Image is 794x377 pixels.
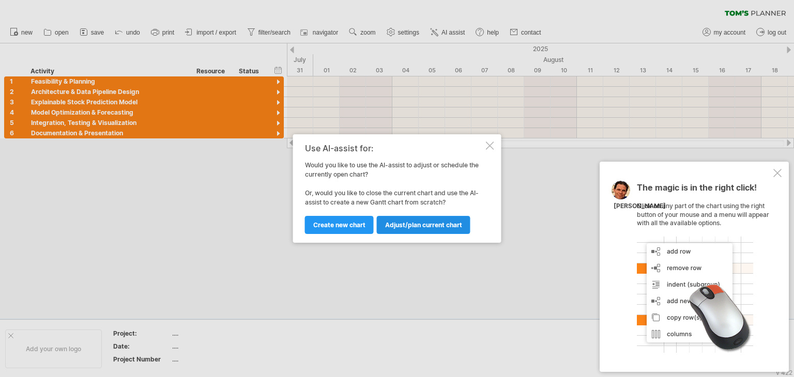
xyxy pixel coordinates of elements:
span: Adjust/plan current chart [385,221,462,229]
div: Click on any part of the chart using the right button of your mouse and a menu will appear with a... [637,183,771,353]
div: Would you like to use the AI-assist to adjust or schedule the currently open chart? Or, would you... [305,144,484,233]
div: Use AI-assist for: [305,144,484,153]
div: [PERSON_NAME] [614,202,666,211]
a: Create new chart [305,216,374,234]
span: Create new chart [313,221,365,229]
a: Adjust/plan current chart [377,216,470,234]
span: The magic is in the right click! [637,182,757,198]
